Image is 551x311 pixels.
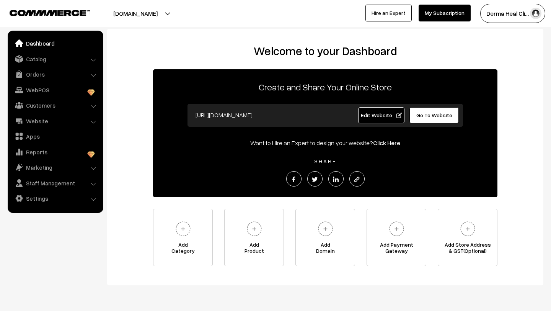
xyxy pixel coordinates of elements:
[416,112,452,118] span: Go To Website
[358,107,405,123] a: Edit Website
[361,112,402,118] span: Edit Website
[10,10,90,16] img: COMMMERCE
[225,242,284,257] span: Add Product
[153,242,212,257] span: Add Category
[10,36,101,50] a: Dashboard
[10,129,101,143] a: Apps
[10,8,77,17] a: COMMMERCE
[153,80,497,94] p: Create and Share Your Online Store
[365,5,412,21] a: Hire an Expert
[530,8,541,19] img: user
[10,114,101,128] a: Website
[10,98,101,112] a: Customers
[310,158,341,164] span: SHARE
[10,67,101,81] a: Orders
[367,242,426,257] span: Add Payment Gateway
[244,218,265,239] img: plus.svg
[296,242,355,257] span: Add Domain
[386,218,407,239] img: plus.svg
[315,218,336,239] img: plus.svg
[173,218,194,239] img: plus.svg
[10,160,101,174] a: Marketing
[224,209,284,266] a: AddProduct
[438,242,497,257] span: Add Store Address & GST(Optional)
[438,209,497,266] a: Add Store Address& GST(Optional)
[373,139,400,147] a: Click Here
[10,145,101,159] a: Reports
[115,44,536,58] h2: Welcome to your Dashboard
[295,209,355,266] a: AddDomain
[480,4,545,23] button: Derma Heal Cli…
[10,192,101,205] a: Settings
[367,209,426,266] a: Add PaymentGateway
[10,52,101,66] a: Catalog
[153,138,497,147] div: Want to Hire an Expert to design your website?
[457,218,478,239] img: plus.svg
[419,5,471,21] a: My Subscription
[10,83,101,97] a: WebPOS
[10,176,101,190] a: Staff Management
[409,107,459,123] a: Go To Website
[86,4,184,23] button: [DOMAIN_NAME]
[153,209,213,266] a: AddCategory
